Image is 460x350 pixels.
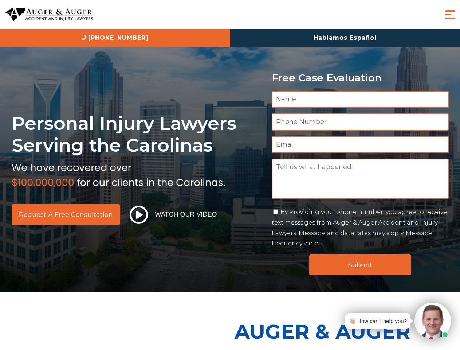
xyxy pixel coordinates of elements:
[272,209,447,247] label: By Providing your phone number, you agree to receive text messages from Auger & Auger Accident an...
[272,113,449,131] input: Phone Number
[19,211,113,218] span: Request a Free Consultation
[309,254,411,275] input: Submit
[443,7,457,22] button: Menu
[12,160,225,188] img: sub text
[5,8,93,22] img: Auger & Auger Accident and Injury Lawyers Logo
[414,303,451,339] img: Intaker widget Avatar
[272,72,449,83] p: Free Case Evaluation
[272,91,449,108] input: Name
[127,205,219,224] button: Watch Our Video
[349,316,407,326] div: 👋🏼 How can I help you?
[235,314,456,350] p: Auger & Auger
[272,136,449,153] input: Email
[12,204,120,225] a: Request a Free Consultation
[12,112,263,156] h1: Personal Injury Lawyers Serving the Carolinas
